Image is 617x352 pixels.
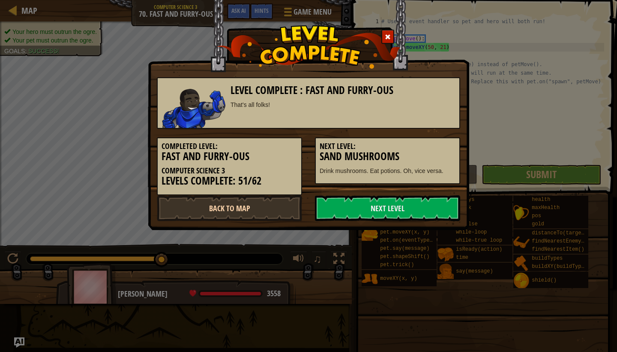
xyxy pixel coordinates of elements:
[217,25,401,69] img: level_complete.png
[231,85,455,96] h3: Level Complete : Fast and Furry-ous
[162,167,297,175] h5: Computer Science 3
[231,100,455,109] div: That's all folks!
[320,167,455,175] p: Drink mushrooms. Eat potions. Oh, vice versa.
[320,151,455,162] h3: Sand Mushrooms
[162,151,297,162] h3: Fast and Furry-ous
[162,175,297,187] h3: Levels Complete: 51/62
[320,142,455,151] h5: Next Level:
[315,195,460,221] a: Next Level
[162,89,225,128] img: stalwart.png
[162,142,297,151] h5: Completed Level:
[157,195,302,221] a: Back to Map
